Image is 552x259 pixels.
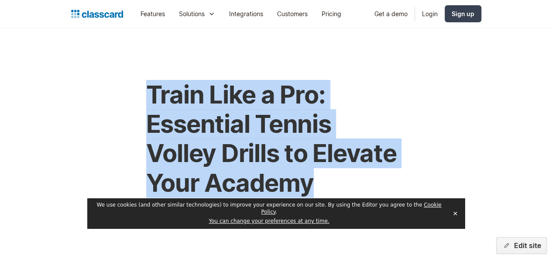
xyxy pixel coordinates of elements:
a: Get a demo [367,4,415,24]
span: We use cookies (and other similar technologies) to improve your experience on our site. By using ... [97,202,442,215]
div: Sign up [452,9,474,18]
a: Customers [270,4,315,24]
a: Pricing [315,4,348,24]
div: Solutions [179,9,205,18]
a: Login [415,4,445,24]
h1: Train Like a Pro: Essential Tennis Volley Drills to Elevate Your Academy [146,80,406,198]
button: Close [449,207,461,220]
a: home [71,8,123,20]
a: Features [134,4,172,24]
a: Cookie Policy [261,202,441,215]
a: Integrations [222,4,270,24]
a: Sign up [445,5,481,22]
button: Edit site [496,237,547,254]
button: You can change your preferences at any time. [209,218,329,225]
div: Solutions [172,4,222,24]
